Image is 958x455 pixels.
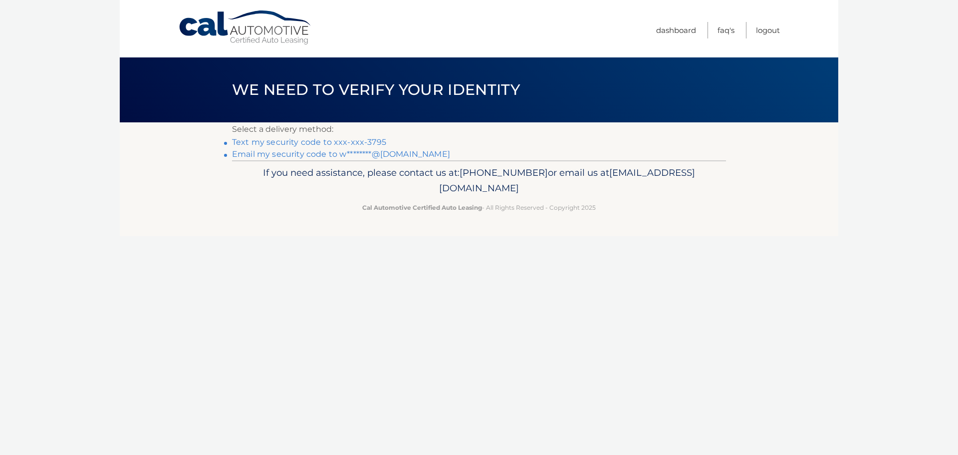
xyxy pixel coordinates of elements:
a: FAQ's [718,22,734,38]
strong: Cal Automotive Certified Auto Leasing [362,204,482,211]
p: Select a delivery method: [232,122,726,136]
a: Logout [756,22,780,38]
p: If you need assistance, please contact us at: or email us at [239,165,719,197]
a: Text my security code to xxx-xxx-3795 [232,137,386,147]
a: Dashboard [656,22,696,38]
span: We need to verify your identity [232,80,520,99]
a: Email my security code to w********@[DOMAIN_NAME] [232,149,450,159]
span: [PHONE_NUMBER] [460,167,548,178]
a: Cal Automotive [178,10,313,45]
p: - All Rights Reserved - Copyright 2025 [239,202,719,213]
